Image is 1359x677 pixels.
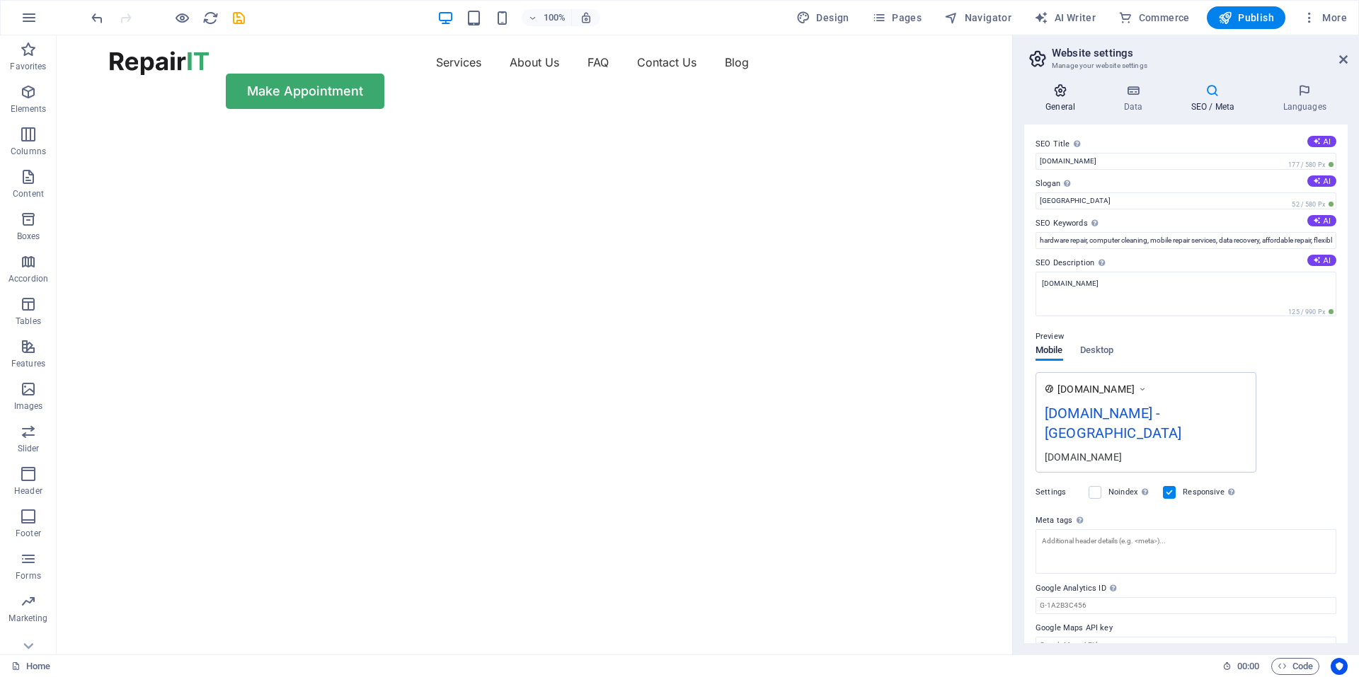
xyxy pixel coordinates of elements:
span: 125 / 990 Px [1285,307,1336,317]
h2: Website settings [1052,47,1348,59]
span: Mobile [1036,342,1063,361]
span: 00 00 [1237,658,1259,675]
button: Navigator [939,6,1017,29]
span: 52 / 580 Px [1289,199,1336,209]
p: Features [11,358,45,369]
p: Tables [16,316,41,327]
p: Header [14,485,42,497]
button: Click here to leave preview mode and continue editing [173,9,190,26]
label: Google Analytics ID [1036,580,1336,597]
p: Forms [16,570,41,581]
button: Slogan [1307,175,1336,187]
button: Code [1271,658,1319,675]
p: Images [14,400,43,412]
span: Commerce [1118,11,1190,25]
button: reload [202,9,219,26]
p: Favorites [10,61,46,72]
h3: Manage your website settings [1052,59,1319,72]
span: : [1247,661,1249,671]
p: Marketing [8,613,47,624]
span: Pages [872,11,922,25]
label: Slogan [1036,175,1336,192]
button: Design [791,6,855,29]
h6: Session time [1222,658,1260,675]
label: SEO Description [1036,255,1336,272]
p: Slider [18,443,40,454]
i: Save (Ctrl+S) [231,10,247,26]
span: Navigator [944,11,1011,25]
p: Content [13,188,44,199]
label: Noindex [1108,484,1154,501]
button: Publish [1207,6,1285,29]
label: Google Maps API key [1036,620,1336,637]
button: 100% [522,9,572,26]
span: Desktop [1080,342,1114,361]
span: [DOMAIN_NAME] [1057,382,1135,396]
button: undo [88,9,105,26]
div: Preview [1036,345,1113,372]
span: More [1302,11,1347,25]
input: G-1A2B3C456 [1036,597,1336,614]
div: [DOMAIN_NAME] [1045,449,1247,464]
button: Pages [866,6,927,29]
p: Columns [11,146,46,157]
input: Slogan... [1036,192,1336,209]
button: SEO Keywords [1307,215,1336,226]
label: SEO Title [1036,136,1336,153]
input: Google Maps API key... [1036,637,1336,654]
button: save [230,9,247,26]
p: Footer [16,528,41,539]
button: AI Writer [1028,6,1101,29]
span: Publish [1218,11,1274,25]
button: SEO Description [1307,255,1336,266]
p: Preview [1036,328,1064,345]
h4: Data [1102,83,1169,113]
label: Settings [1036,484,1082,501]
button: SEO Title [1307,136,1336,147]
span: Code [1278,658,1313,675]
i: Reload page [202,10,219,26]
p: Accordion [8,273,48,284]
h6: 100% [543,9,566,26]
p: Boxes [17,231,40,242]
h4: SEO / Meta [1169,83,1261,113]
label: Meta tags [1036,512,1336,529]
button: Commerce [1113,6,1195,29]
a: Click to cancel selection. Double-click to open Pages [11,658,50,675]
p: Elements [11,103,47,115]
label: SEO Keywords [1036,215,1336,232]
label: Responsive [1183,484,1239,501]
span: 177 / 580 Px [1285,160,1336,170]
button: More [1297,6,1353,29]
h4: General [1024,83,1102,113]
span: AI Writer [1034,11,1096,25]
h4: Languages [1261,83,1348,113]
span: Design [796,11,849,25]
i: Undo: Change preview image (Ctrl+Z) [89,10,105,26]
div: [DOMAIN_NAME] - [GEOGRAPHIC_DATA] [1045,403,1247,450]
button: Usercentrics [1331,658,1348,675]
